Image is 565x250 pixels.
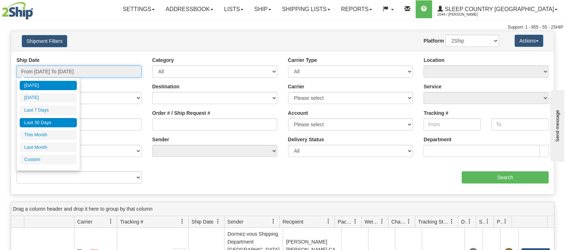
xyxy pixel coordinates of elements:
label: Delivery Status [288,136,324,143]
a: Delivery Status filter column settings [464,215,476,227]
a: Pickup Status filter column settings [499,215,511,227]
label: Location [423,57,444,64]
li: This Month [20,130,77,140]
a: Sender filter column settings [267,215,279,227]
label: Order # / Ship Request # [152,109,210,117]
li: Last 30 Days [20,118,77,128]
label: Platform [423,37,444,44]
span: Tracking Status [418,218,449,225]
a: Weight filter column settings [376,215,388,227]
div: Support: 1 - 855 - 55 - 2SHIP [2,24,563,30]
label: Ship Date [16,57,40,64]
img: logo2044.jpg [2,2,33,20]
span: Charge [391,218,406,225]
a: Packages filter column settings [349,215,361,227]
a: Settings [117,0,160,18]
span: Carrier [77,218,93,225]
span: Weight [365,218,380,225]
button: Actions [515,35,543,47]
span: Delivery Status [461,218,467,225]
label: Tracking # [423,109,448,117]
a: Addressbook [160,0,219,18]
span: Shipment Issues [479,218,485,225]
li: Custom [20,155,77,165]
input: From [423,118,481,131]
input: Search [462,171,549,183]
span: Tracking # [120,218,143,225]
a: Shipment Issues filter column settings [481,215,494,227]
div: grid grouping header [11,202,554,216]
label: Service [423,83,441,90]
div: Send message [5,6,66,11]
span: Ship Date [192,218,213,225]
li: Last 7 Days [20,106,77,115]
span: Recipient [283,218,303,225]
label: Account [288,109,308,117]
a: Recipient filter column settings [322,215,334,227]
li: [DATE] [20,81,77,90]
label: Department [423,136,451,143]
a: Lists [219,0,249,18]
label: Category [152,57,174,64]
a: Sleep Country [GEOGRAPHIC_DATA] 2044 / [PERSON_NAME] [432,0,563,18]
a: Tracking Status filter column settings [446,215,458,227]
a: Ship [249,0,276,18]
a: Carrier filter column settings [105,215,117,227]
span: Sleep Country [GEOGRAPHIC_DATA] [443,6,554,12]
a: Ship Date filter column settings [212,215,224,227]
span: 2044 / [PERSON_NAME] [437,11,491,18]
a: Shipping lists [277,0,336,18]
button: Shipment Filters [22,35,67,47]
a: Tracking # filter column settings [176,215,188,227]
span: Packages [338,218,353,225]
label: Sender [152,136,169,143]
input: To [491,118,549,131]
iframe: chat widget [549,88,564,161]
a: Charge filter column settings [403,215,415,227]
label: Destination [152,83,179,90]
label: Carrier Type [288,57,317,64]
a: Reports [336,0,377,18]
span: Pickup Status [497,218,503,225]
label: Carrier [288,83,304,90]
span: Sender [227,218,243,225]
li: Last Month [20,143,77,152]
li: [DATE] [20,93,77,103]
